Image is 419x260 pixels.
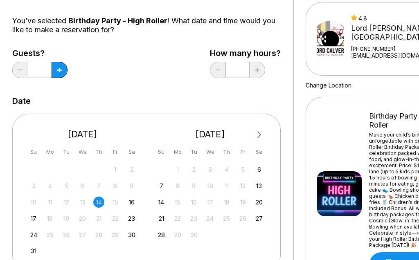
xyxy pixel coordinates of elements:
div: Tu [61,146,72,157]
div: We [205,146,216,157]
div: Not available Friday, August 29th, 2025 [110,229,121,240]
div: Not available Friday, August 15th, 2025 [110,197,121,208]
div: Not available Monday, August 25th, 2025 [45,229,56,240]
div: Choose Sunday, September 7th, 2025 [156,180,167,191]
div: Fr [110,146,121,157]
label: Date [12,96,31,105]
div: Not available Thursday, August 28th, 2025 [93,229,104,240]
div: Not available Monday, August 18th, 2025 [45,213,56,224]
div: Mo [172,146,183,157]
div: Not available Wednesday, September 3rd, 2025 [205,164,216,175]
div: Not available Sunday, August 3rd, 2025 [28,180,39,191]
div: Choose Sunday, September 14th, 2025 [156,197,167,208]
div: Fr [237,146,248,157]
div: [DATE] [25,129,140,140]
div: Not available Tuesday, September 30th, 2025 [188,229,199,240]
div: Not available Thursday, August 21st, 2025 [93,213,104,224]
div: Not available Saturday, August 9th, 2025 [126,180,137,191]
div: Sa [254,146,265,157]
div: Not available Wednesday, August 6th, 2025 [77,180,88,191]
div: Not available Thursday, September 4th, 2025 [221,164,232,175]
img: Lord Calvert Bowling Center [317,16,344,61]
div: Th [93,146,104,157]
div: Choose Saturday, August 16th, 2025 [126,197,137,208]
div: Not available Wednesday, August 13th, 2025 [77,197,88,208]
span: Birthday Party - High Roller [68,16,167,25]
div: month 2025-09 [155,163,266,240]
div: Choose Sunday, August 17th, 2025 [28,213,39,224]
div: Not available Tuesday, August 19th, 2025 [61,213,72,224]
div: Not available Monday, September 1st, 2025 [172,164,183,175]
div: Not available Thursday, September 11th, 2025 [221,180,232,191]
div: Not available Tuesday, August 12th, 2025 [61,197,72,208]
a: Change Location [306,82,351,89]
div: Choose Sunday, September 21st, 2025 [156,213,167,224]
div: Not available Saturday, August 2nd, 2025 [126,164,137,175]
div: Not available Monday, August 11th, 2025 [45,197,56,208]
label: Guests? [12,49,68,58]
div: Choose Saturday, September 20th, 2025 [254,197,265,208]
div: Th [221,146,232,157]
div: You’ve selected ! What date and time would you like to make a reservation for? [12,16,281,34]
button: Next Month [253,128,266,141]
div: Choose Sunday, August 31st, 2025 [28,245,39,256]
div: Not available Tuesday, September 23rd, 2025 [188,213,199,224]
div: Sa [126,146,137,157]
div: Not available Thursday, September 18th, 2025 [221,197,232,208]
div: month 2025-08 [27,163,138,257]
div: Not available Thursday, August 14th, 2025 [93,197,104,208]
div: Not available Monday, September 22nd, 2025 [172,213,183,224]
div: Not available Friday, August 1st, 2025 [110,164,121,175]
div: Not available Thursday, September 25th, 2025 [221,213,232,224]
div: Not available Friday, September 26th, 2025 [237,213,248,224]
div: Not available Tuesday, September 16th, 2025 [188,197,199,208]
div: Not available Monday, September 8th, 2025 [172,180,183,191]
div: Choose Sunday, August 24th, 2025 [28,229,39,240]
div: Not available Tuesday, September 9th, 2025 [188,180,199,191]
div: Not available Thursday, August 7th, 2025 [93,180,104,191]
div: Not available Wednesday, September 17th, 2025 [205,197,216,208]
div: Su [28,146,39,157]
img: Birthday Party - High Roller [317,171,362,216]
div: We [77,146,88,157]
div: Not available Wednesday, August 27th, 2025 [77,229,88,240]
div: Choose Saturday, September 27th, 2025 [254,213,265,224]
div: Not available Wednesday, August 20th, 2025 [77,213,88,224]
div: Not available Wednesday, September 10th, 2025 [205,180,216,191]
div: [DATE] [153,129,268,140]
div: Choose Saturday, August 30th, 2025 [126,229,137,240]
div: Mo [45,146,56,157]
div: Not available Tuesday, August 5th, 2025 [61,180,72,191]
div: Not available Monday, September 15th, 2025 [172,197,183,208]
div: Not available Sunday, August 10th, 2025 [28,197,39,208]
div: Choose Saturday, August 23rd, 2025 [126,213,137,224]
label: How many hours? [210,49,281,58]
div: Choose Saturday, September 6th, 2025 [254,164,265,175]
div: Su [156,146,167,157]
div: Not available Monday, August 4th, 2025 [45,180,56,191]
div: Not available Wednesday, September 24th, 2025 [205,213,216,224]
div: Not available Monday, September 29th, 2025 [172,229,183,240]
div: Tu [188,146,199,157]
div: Choose Sunday, September 28th, 2025 [156,229,167,240]
div: Not available Tuesday, September 2nd, 2025 [188,164,199,175]
div: Not available Friday, August 22nd, 2025 [110,213,121,224]
div: Not available Friday, September 5th, 2025 [237,164,248,175]
div: Not available Tuesday, August 26th, 2025 [61,229,72,240]
div: Choose Saturday, September 13th, 2025 [254,180,265,191]
div: Not available Friday, September 19th, 2025 [237,197,248,208]
div: Not available Friday, August 8th, 2025 [110,180,121,191]
div: Not available Friday, September 12th, 2025 [237,180,248,191]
